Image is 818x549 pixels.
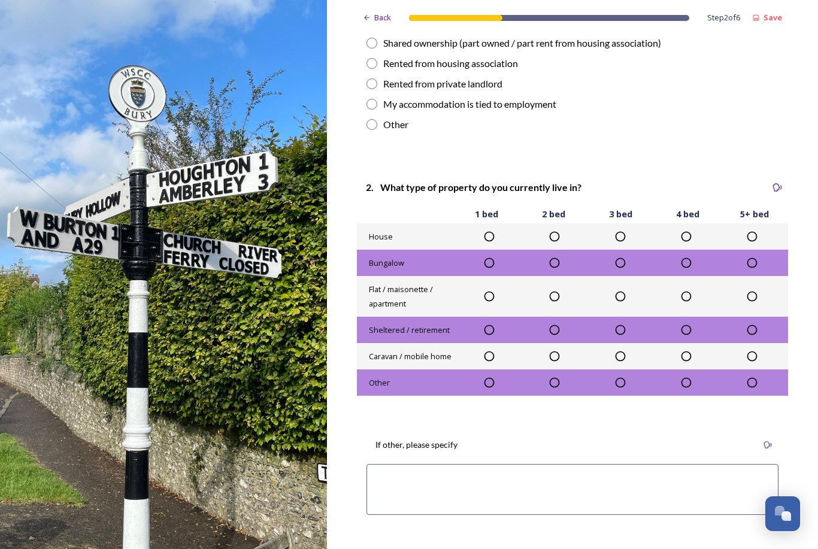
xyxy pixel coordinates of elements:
[369,284,433,309] span: Flat / maisonette / apartment
[369,231,393,242] span: House
[369,257,404,268] span: Bungalow
[383,36,661,50] div: Shared ownership (part owned / part rent from housing association)
[369,351,452,362] span: Caravan / mobile home
[676,208,699,221] span: 4 bed
[375,439,458,451] p: If other, please specify
[740,208,769,221] span: 5+ bed
[765,496,800,531] button: Open Chat
[383,117,408,132] div: Other
[383,56,518,71] div: Rented from housing association
[475,208,498,221] span: 1 bed
[609,208,632,221] span: 3 bed
[707,12,740,23] span: Step 2 of 6
[383,97,556,111] div: My accommodation is tied to employment
[369,324,450,335] span: Sheltered / retirement
[764,12,782,23] strong: Save
[366,181,581,193] strong: 2. What type of property do you currently live in?
[374,12,391,23] span: Back
[383,77,502,91] div: Rented from private landlord
[369,377,390,388] span: Other
[542,208,565,221] span: 2 bed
